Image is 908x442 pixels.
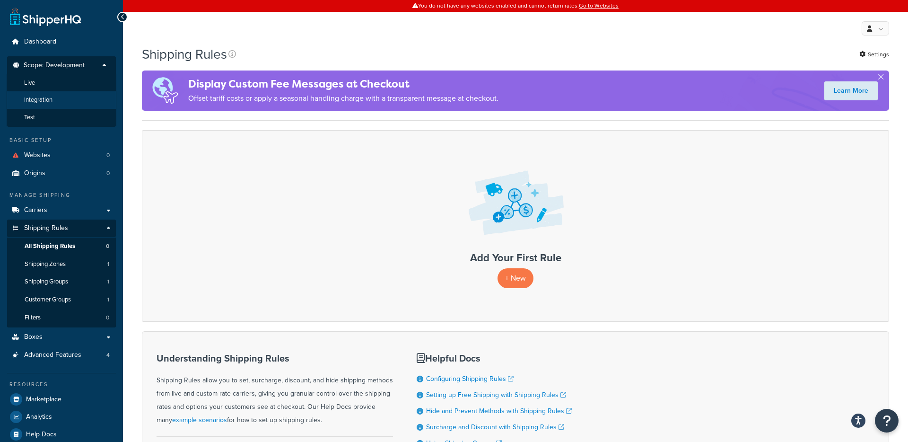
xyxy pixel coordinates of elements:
[7,91,116,109] li: Integration
[26,431,57,439] span: Help Docs
[7,147,116,164] a: Websites 0
[7,147,116,164] li: Websites
[25,278,68,286] span: Shipping Groups
[7,165,116,182] a: Origins 0
[172,415,227,425] a: example scenarios
[106,151,110,159] span: 0
[26,396,61,404] span: Marketplace
[417,353,572,363] h3: Helpful Docs
[7,256,116,273] a: Shipping Zones 1
[7,238,116,255] li: All Shipping Rules
[24,38,56,46] span: Dashboard
[426,374,514,384] a: Configuring Shipping Rules
[7,136,116,144] div: Basic Setup
[142,71,188,111] img: duties-banner-06bc72dcb5fe05cb3f9472aba00be2ae8eb53ab6f0d8bb03d382ba314ac3c341.png
[579,1,619,10] a: Go to Websites
[157,353,393,363] h3: Understanding Shipping Rules
[7,309,116,327] li: Filters
[7,380,116,389] div: Resources
[188,92,498,105] p: Offset tariff costs or apply a seasonal handling charge with a transparent message at checkout.
[142,45,227,63] h1: Shipping Rules
[24,351,81,359] span: Advanced Features
[24,169,45,177] span: Origins
[107,278,109,286] span: 1
[25,242,75,250] span: All Shipping Rules
[7,346,116,364] a: Advanced Features 4
[106,242,109,250] span: 0
[7,391,116,408] a: Marketplace
[7,202,116,219] a: Carriers
[188,76,498,92] h4: Display Custom Fee Messages at Checkout
[498,268,533,288] p: + New
[26,413,52,421] span: Analytics
[25,260,66,268] span: Shipping Zones
[7,191,116,199] div: Manage Shipping
[7,165,116,182] li: Origins
[24,96,52,104] span: Integration
[7,220,116,237] a: Shipping Rules
[7,109,116,126] li: Test
[7,33,116,51] a: Dashboard
[7,220,116,327] li: Shipping Rules
[7,309,116,327] a: Filters 0
[7,238,116,255] a: All Shipping Rules 0
[426,390,566,400] a: Setting up Free Shipping with Shipping Rules
[24,62,85,70] span: Scope: Development
[24,333,43,341] span: Boxes
[106,351,110,359] span: 4
[7,291,116,309] a: Customer Groups 1
[7,346,116,364] li: Advanced Features
[107,260,109,268] span: 1
[24,206,47,214] span: Carriers
[426,406,572,416] a: Hide and Prevent Methods with Shipping Rules
[7,291,116,309] li: Customer Groups
[7,273,116,291] li: Shipping Groups
[25,314,41,322] span: Filters
[7,74,116,92] li: Live
[24,79,35,87] span: Live
[824,81,878,100] a: Learn More
[7,328,116,346] a: Boxes
[7,408,116,425] a: Analytics
[7,256,116,273] li: Shipping Zones
[106,314,109,322] span: 0
[875,409,899,433] button: Open Resource Center
[24,114,35,122] span: Test
[24,224,68,232] span: Shipping Rules
[107,296,109,304] span: 1
[426,422,564,432] a: Surcharge and Discount with Shipping Rules
[152,252,879,264] h3: Add Your First Rule
[24,151,51,159] span: Websites
[25,296,71,304] span: Customer Groups
[7,273,116,291] a: Shipping Groups 1
[10,7,81,26] a: ShipperHQ Home
[859,48,889,61] a: Settings
[157,353,393,427] div: Shipping Rules allow you to set, surcharge, discount, and hide shipping methods from live and cus...
[106,169,110,177] span: 0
